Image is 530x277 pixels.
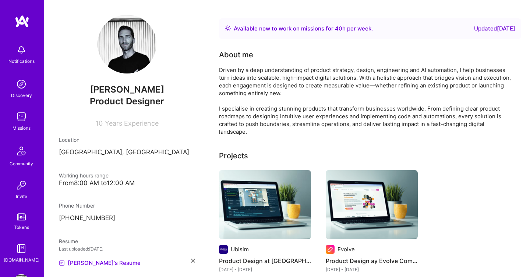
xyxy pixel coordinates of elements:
div: Tokens [14,223,29,231]
i: icon Close [191,259,195,263]
span: Phone Number [59,202,95,209]
img: bell [14,43,29,57]
div: Projects [219,150,248,161]
img: Product Design ay Evolve Commerce Club [326,170,418,239]
img: Community [13,142,30,160]
img: Resume [59,260,65,266]
div: [DATE] - [DATE] [326,266,418,273]
img: Company logo [219,245,228,254]
div: Ubisim [231,245,249,253]
img: Product Design at Ubisim [219,170,311,239]
span: Working hours range [59,172,109,179]
img: User Avatar [98,15,156,73]
div: Evolve [338,245,355,253]
a: [PERSON_NAME]'s Resume [59,259,141,267]
img: logo [15,15,29,28]
div: Community [10,160,33,168]
span: 40 [335,25,342,32]
img: guide book [14,241,29,256]
div: [DOMAIN_NAME] [4,256,39,264]
div: [DATE] - [DATE] [219,266,311,273]
div: About me [219,49,253,60]
div: Available now to work on missions for h per week . [234,24,373,33]
img: tokens [17,213,26,220]
img: teamwork [14,109,29,124]
div: Missions [13,124,31,132]
p: [GEOGRAPHIC_DATA], [GEOGRAPHIC_DATA] [59,148,195,157]
div: Location [59,136,195,144]
img: Company logo [326,245,335,254]
span: Resume [59,238,78,244]
div: From 8:00 AM to 12:00 AM [59,179,195,187]
h4: Product Design ay Evolve Commerce Club [326,256,418,266]
img: Invite [14,178,29,193]
img: discovery [14,77,29,91]
h4: Product Design at [GEOGRAPHIC_DATA] [219,256,311,266]
img: Availability [225,25,231,31]
div: Discovery [11,91,32,99]
span: [PERSON_NAME] [59,84,195,95]
span: 10 [96,119,103,127]
div: Invite [16,193,27,200]
div: Updated [DATE] [474,24,515,33]
span: Product Designer [90,96,164,107]
div: Notifications [8,57,35,65]
span: Years Experience [105,119,159,127]
div: Driven by a deep understanding of product strategy, design, engineering and AI automation, I help... [219,66,513,136]
p: [PHONE_NUMBER] [59,214,195,223]
div: Last uploaded: [DATE] [59,245,195,253]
